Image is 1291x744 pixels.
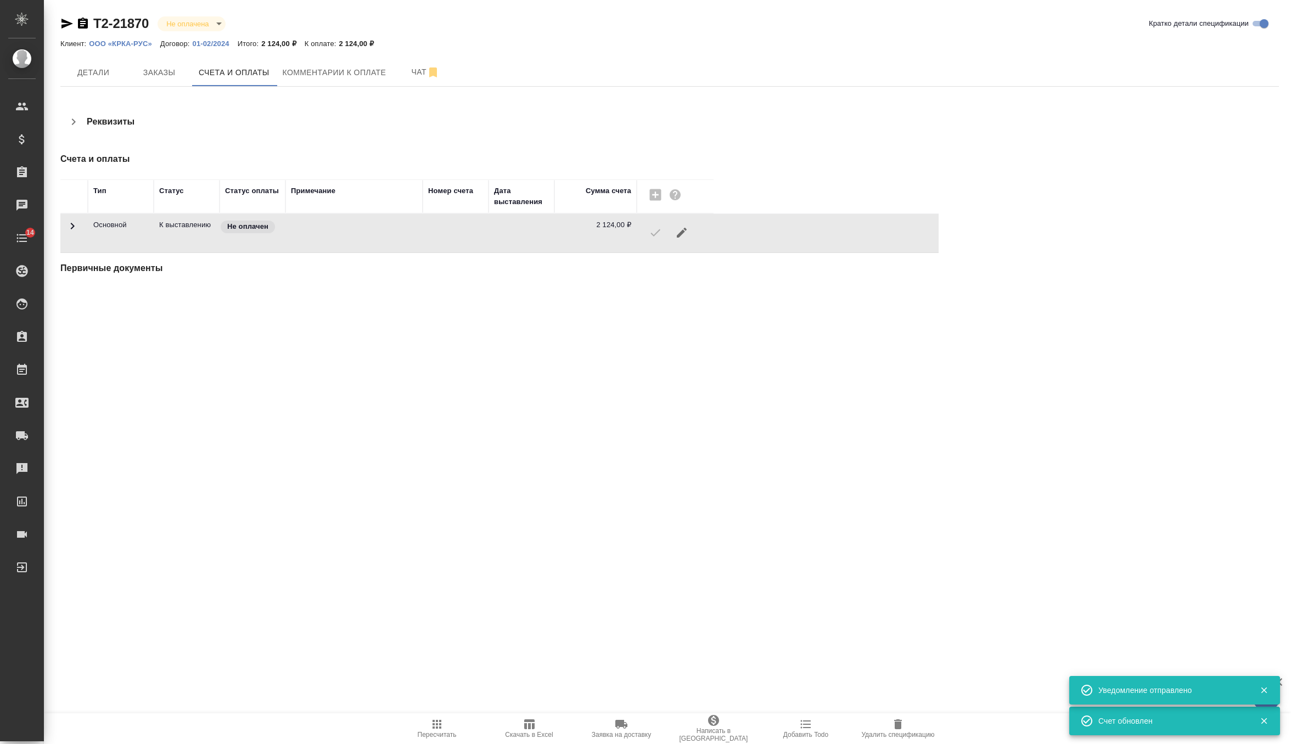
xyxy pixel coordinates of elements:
span: Скачать в Excel [505,731,553,739]
span: Пересчитать [418,731,457,739]
div: Дата выставления [494,185,549,207]
div: Примечание [291,185,335,196]
div: Сумма счета [586,185,631,196]
span: Написать в [GEOGRAPHIC_DATA] [674,727,753,742]
button: Написать в [GEOGRAPHIC_DATA] [667,713,760,744]
p: 01-02/2024 [193,40,238,48]
a: 14 [3,224,41,252]
span: Кратко детали спецификации [1149,18,1249,29]
span: Комментарии к оплате [283,66,386,80]
div: Не оплачена [158,16,225,31]
button: Скопировать ссылку [76,17,89,30]
div: Статус оплаты [225,185,279,196]
span: Детали [67,66,120,80]
h4: Первичные документы [60,262,873,275]
button: Скачать в Excel [483,713,575,744]
p: 2 124,00 ₽ [339,40,382,48]
p: Договор: [160,40,193,48]
div: Тип [93,185,106,196]
p: Не оплачен [227,221,268,232]
div: Уведомление отправлено [1098,685,1243,696]
a: ООО «КРКА-РУС» [89,38,160,48]
button: Заявка на доставку [575,713,667,744]
button: Удалить спецификацию [852,713,944,744]
div: Номер счета [428,185,473,196]
div: Статус [159,185,184,196]
a: 01-02/2024 [193,38,238,48]
button: Добавить Todo [760,713,852,744]
span: Счета и оплаты [199,66,270,80]
p: Счет отправлен к выставлению в ардеп, но в 1С не выгружен еще, разблокировать можно только на сто... [159,219,214,230]
td: 2 124,00 ₽ [554,214,637,252]
p: К оплате: [305,40,339,48]
span: Чат [399,65,452,79]
button: Не оплачена [163,19,212,29]
a: Т2-21870 [93,16,149,31]
h4: Счета и оплаты [60,153,873,166]
p: Клиент: [60,40,89,48]
span: Toggle Row Expanded [66,226,79,234]
span: Добавить Todo [783,731,828,739]
span: Удалить спецификацию [861,731,934,739]
h4: Реквизиты [87,115,134,128]
svg: Отписаться [426,66,440,79]
span: Заявка на доставку [592,731,651,739]
p: Итого: [238,40,261,48]
div: Счет обновлен [1098,715,1243,726]
td: Основной [88,214,154,252]
button: Редактировать [669,219,695,246]
p: 2 124,00 ₽ [261,40,305,48]
span: Заказы [133,66,186,80]
span: 14 [20,227,41,238]
button: Скопировать ссылку для ЯМессенджера [60,17,74,30]
button: Закрыть [1253,716,1275,726]
p: ООО «КРКА-РУС» [89,40,160,48]
button: Пересчитать [391,713,483,744]
button: Закрыть [1253,685,1275,695]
